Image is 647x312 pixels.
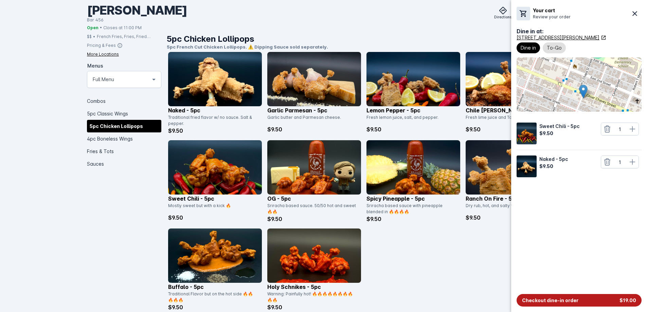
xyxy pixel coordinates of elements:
[517,155,537,177] img: Catalog Item
[579,85,588,98] img: Marker
[539,130,581,137] div: $9.50
[522,297,578,304] span: Checkout dine-in order
[539,123,581,130] div: Sweet Chili - 5pc
[517,27,642,35] div: Dine in at:
[613,159,626,166] div: 1
[517,123,537,144] img: Catalog Item
[533,7,571,14] h6: Your cart
[517,41,642,55] mat-chip-listbox: Fulfillment
[547,44,562,52] span: To-Go
[521,44,536,52] span: Dine in
[539,155,569,163] div: Naked - 5pc
[533,14,571,20] p: Review your order
[613,126,626,133] div: 1
[619,297,636,304] span: $19.00
[539,163,569,170] div: $9.50
[517,294,642,307] button: Checkout dine-in order$19.00
[517,34,599,41] div: [STREET_ADDRESS][PERSON_NAME]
